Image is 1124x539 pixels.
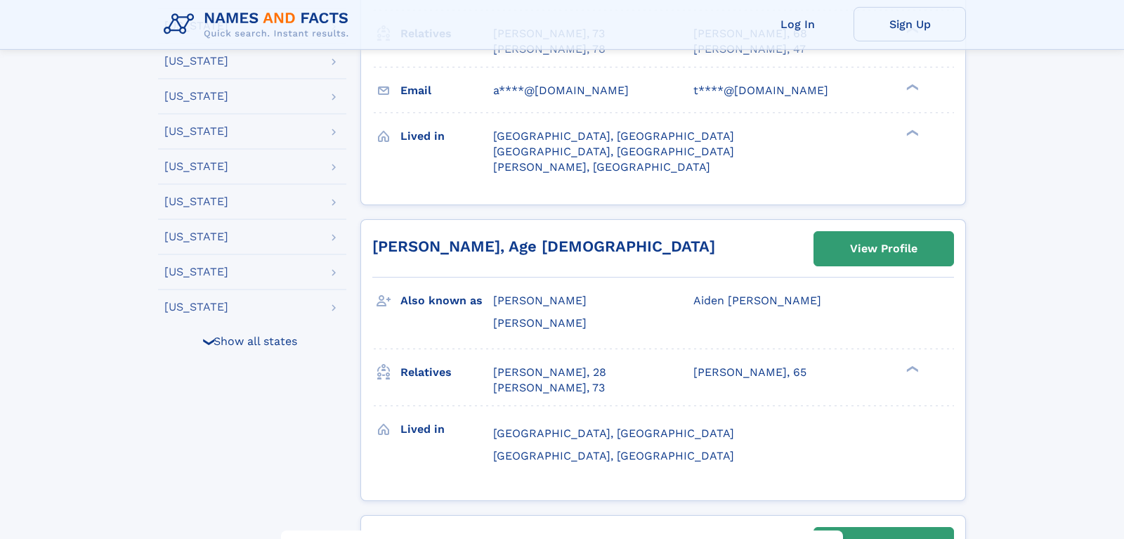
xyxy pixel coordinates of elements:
[164,161,228,172] div: [US_STATE]
[850,233,917,265] div: View Profile
[903,128,920,137] div: ❯
[164,91,228,102] div: [US_STATE]
[493,449,734,462] span: [GEOGRAPHIC_DATA], [GEOGRAPHIC_DATA]
[903,364,920,373] div: ❯
[400,124,493,148] h3: Lived in
[814,232,953,266] a: View Profile
[201,337,218,346] div: ❯
[493,294,587,307] span: [PERSON_NAME]
[164,266,228,278] div: [US_STATE]
[164,196,228,207] div: [US_STATE]
[693,365,806,380] a: [PERSON_NAME], 65
[400,289,493,313] h3: Also known as
[693,294,821,307] span: Aiden [PERSON_NAME]
[400,417,493,441] h3: Lived in
[493,160,710,174] span: [PERSON_NAME], [GEOGRAPHIC_DATA]
[493,129,734,143] span: [GEOGRAPHIC_DATA], [GEOGRAPHIC_DATA]
[164,301,228,313] div: [US_STATE]
[372,238,715,255] a: [PERSON_NAME], Age [DEMOGRAPHIC_DATA]
[493,380,605,396] a: [PERSON_NAME], 73
[854,7,966,41] a: Sign Up
[164,126,228,137] div: [US_STATE]
[493,365,606,380] a: [PERSON_NAME], 28
[741,7,854,41] a: Log In
[493,427,734,440] span: [GEOGRAPHIC_DATA], [GEOGRAPHIC_DATA]
[158,324,346,358] div: Show all states
[164,56,228,67] div: [US_STATE]
[493,316,587,330] span: [PERSON_NAME]
[400,361,493,384] h3: Relatives
[164,231,228,242] div: [US_STATE]
[493,145,734,158] span: [GEOGRAPHIC_DATA], [GEOGRAPHIC_DATA]
[400,79,493,103] h3: Email
[903,82,920,91] div: ❯
[158,6,360,44] img: Logo Names and Facts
